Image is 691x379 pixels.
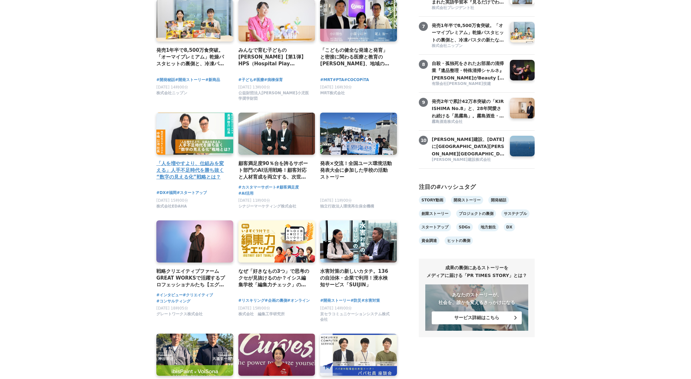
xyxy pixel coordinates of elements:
[156,90,187,96] span: 株式会社ニップン
[432,81,491,87] span: 有限会社[PERSON_NAME]技建
[177,190,207,196] a: #スタートアップ
[432,98,505,118] a: 発売2年で累計42万本突破の「KIRISHIMA No.8」と、28年間愛され続ける「黒霧島」。霧島酒造・新社長が明かす、第四次焼酎ブームの新潮流とは。
[156,160,228,181] a: 「人を増やすより、仕組みを変える」人手不足時代を勝ち抜く“数字の見える化”戦略とは？
[432,98,505,119] h3: 発売2年で累計42万本突破の「KIRISHIMA No.8」と、28年間愛され続ける「黒霧島」。霧島酒造・新社長が明かす、第四次焼酎ブームの新潮流とは。
[166,190,177,196] a: #福岡
[432,119,505,125] a: 霧島酒造株式会社
[419,60,428,69] span: 8
[419,236,439,245] a: 資金調達
[156,206,187,210] a: 株式会社EDAHA
[238,160,310,181] a: 顧客満足度90％台を誇るサポート部門のAI活用戦略！顧客対応と人材育成を両立する、次世代コンタクトセンターへの変革｜コンタクトセンター・アワード[DATE]参加レポート
[432,157,491,162] span: [PERSON_NAME]建設株式会社
[156,77,175,83] a: #開発秘話
[333,77,344,83] a: #PTA
[432,22,505,42] a: 発売1年半で8,500万食突破。「オーマイプレミアム」乾燥パスタヒットの裏側と、冷凍パスタの新たな挑戦。徹底的な消費者起点で「おいしさ」を追求するニップンの歩み
[276,184,299,190] a: #顧客満足度
[238,85,270,89] span: [DATE] 13時00分
[419,136,428,145] span: 10
[320,92,345,97] a: MRT株式会社
[156,47,228,68] h4: 発売1年半で8,500万食突破。「オーマイプレミアム」乾燥パスタヒットの裏側と、冷凍パスタの新たな挑戦。徹底的な消費者起点で「おいしさ」を追求するニップンの歩み
[238,313,285,318] a: 株式会社 編集工学研究所
[419,98,428,107] span: 9
[320,198,352,203] span: [DATE] 11時00分
[238,77,253,83] span: #子ども
[432,136,505,156] a: [PERSON_NAME]建設、[DATE]に[GEOGRAPHIC_DATA][PERSON_NAME][GEOGRAPHIC_DATA]沖で「浮体式洋上風力発電所」を本格稼働へ
[156,268,228,289] a: 戦略クリエイティブファーム GREAT WORKSで活躍するプロフェッショナルたち【エグゼクティブクリエイティブディレクター [PERSON_NAME]編】
[175,77,205,83] span: #開発ストーリー
[156,306,188,310] span: [DATE] 18時05分
[238,47,310,68] a: みんなで育む子どもの[PERSON_NAME]【第1弾】 HPS（Hospital Play Specialist）[PERSON_NAME] ーチャイルドフレンドリーな医療を目指して
[432,5,474,11] span: 株式会社プレジデント社
[238,90,310,101] span: 公益財団法人[PERSON_NAME]小児医学奨学財団
[238,268,310,289] a: なぜ「好きなもの3つ」で思考のクセが見抜けるのか？イシス編集学校「編集力チェック」の秘密
[320,298,350,304] a: #開発ストーリー
[501,209,530,218] a: サステナブル
[432,43,463,49] span: 株式会社ニップン
[432,60,505,80] a: 自殺・孤独死をされたお部屋の清掃業『遺品整理・特殊清掃シャルネ』[PERSON_NAME]がBeauty [GEOGRAPHIC_DATA][PERSON_NAME][GEOGRAPHIC_DA...
[205,77,220,83] a: #新商品
[344,77,369,83] a: #COCOPiTA
[456,223,473,231] a: SDGs
[432,81,505,87] a: 有限会社[PERSON_NAME]技建
[320,160,392,181] a: 発表×交流！全国ユース環境活動発表大会に参加した学校の活動ストーリー
[238,190,254,197] a: #AI活用
[432,119,463,125] span: 霧島酒造株式会社
[156,198,188,203] span: [DATE] 15時00分
[156,85,188,89] span: [DATE] 14時00分
[238,98,310,102] a: 公益財団法人[PERSON_NAME]小児医学奨学財団
[183,292,213,298] a: #クリエイティブ
[504,223,515,231] a: DX
[238,311,285,317] span: 株式会社 編集工学研究所
[156,190,166,196] a: #DX
[361,298,380,304] a: #水害対策
[320,319,392,323] a: 京セラコミュニケーションシステム株式会社
[253,77,264,83] a: #医療
[419,22,428,31] span: 7
[478,223,499,231] a: 地方創生
[320,268,392,289] a: 水害対策の新しいカタチ。136の自治体・企業で利用！浸水検知サービス「SUIJIN」
[320,204,374,209] span: 独立行政法人環境再生保全機構
[264,77,283,83] a: #病棟保育
[238,204,296,209] span: シナジーマーケティング株式会社
[238,306,270,310] span: [DATE] 15時00分
[425,264,528,279] h2: 成果の裏側にあるストーリーを メディアに届ける「PR TIMES STORY」とは？
[488,196,509,204] a: 開発秘話
[156,292,183,298] span: #インタビュー
[238,198,270,203] span: [DATE] 11時00分
[432,291,522,306] p: あなたのストーリーが、 社会を、誰かを変えるきっかけになる
[432,43,505,49] a: 株式会社ニップン
[156,298,190,304] a: #コンサルティング
[265,298,287,304] a: #企画の裏側
[350,298,361,304] span: #防災
[320,85,352,89] span: [DATE] 16時30分
[432,5,505,11] a: 株式会社プレジデント社
[238,298,265,304] a: #リスキリング
[320,306,352,310] span: [DATE] 14時00分
[432,136,505,157] h3: [PERSON_NAME]建設、[DATE]に[GEOGRAPHIC_DATA][PERSON_NAME][GEOGRAPHIC_DATA]沖で「浮体式洋上風力発電所」を本格稼働へ
[425,284,528,331] a: あなたのストーリーが、社会を、誰かを変えるきっかけになる サービス詳細はこちら
[320,47,392,68] a: 「こどもの健全な発達と発育」と密接に関わる医療と教育の[PERSON_NAME]、地域の役割や関わり方
[419,196,446,204] a: STORY動画
[238,184,276,190] a: #カスタマーサポート
[320,77,333,83] a: #MRT
[419,223,451,231] a: スタートアップ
